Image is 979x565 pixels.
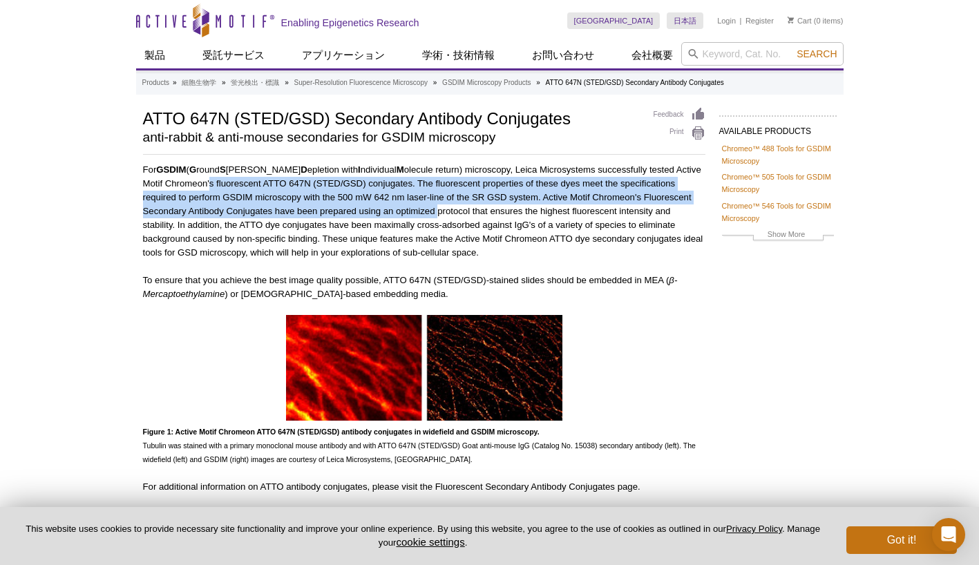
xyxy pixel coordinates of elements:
a: Cart [788,16,812,26]
a: 製品 [136,42,173,68]
strong: I [358,164,361,175]
a: Chromeo™ 505 Tools for GSDIM Microscopy [722,171,834,195]
li: » [433,79,437,86]
a: 細胞生物学 [182,77,216,89]
button: Search [792,48,841,60]
a: [GEOGRAPHIC_DATA] [567,12,660,29]
li: ATTO 647N (STED/GSD) Secondary Antibody Conjugates [546,79,724,86]
a: 受託サービス [194,42,273,68]
h1: ATTO 647N (STED/GSD) Secondary Antibody Conjugates [143,107,640,128]
a: Chromeo™ 546 Tools for GSDIM Microscopy [722,200,834,224]
li: (0 items) [788,12,844,29]
li: » [285,79,289,86]
a: 蛍光検出・標識 [231,77,279,89]
a: Show More [722,228,834,244]
span: Tubulin was stained with a primary monoclonal mouse antibody and with ATTO 647N (STED/GSD) Goat a... [143,428,696,463]
input: Keyword, Cat. No. [681,42,844,66]
a: GSDIM Microscopy Products [442,77,531,89]
a: Super-Resolution Fluorescence Microscopy [294,77,428,89]
a: 会社概要 [623,42,681,68]
li: » [173,79,177,86]
p: To ensure that you achieve the best image quality possible, ATTO 647N (STED/GSD)-stained slides s... [143,274,705,301]
div: Open Intercom Messenger [932,518,965,551]
li: » [536,79,540,86]
a: Login [717,16,736,26]
p: This website uses cookies to provide necessary site functionality and improve your online experie... [22,523,824,549]
a: アプリケーション [294,42,393,68]
strong: S [220,164,226,175]
button: cookie settings [396,536,464,548]
a: Feedback [654,107,705,122]
strong: GSDIM [156,164,186,175]
h2: AVAILABLE PRODUCTS [719,115,837,140]
a: Privacy Policy [726,524,782,534]
p: For additional information on ATTO antibody conjugates, please visit the Fluorescent Secondary An... [143,480,705,494]
img: Your Cart [788,17,794,23]
strong: M [397,164,404,175]
a: お問い合わせ [524,42,602,68]
li: | [740,12,742,29]
strong: Figure 1: Active Motif Chromeon ATTO 647N (STED/GSD) antibody conjugates in widefield and GSDIM m... [143,428,540,436]
h2: anti-rabbit & anti-mouse secondaries for GSDIM microscopy [143,131,640,144]
strong: G [189,164,196,175]
a: Products [142,77,169,89]
li: » [222,79,226,86]
button: Got it! [846,526,957,554]
a: Print [654,126,705,141]
img: Comparison of conventional widefield microscopy and GSDIM microscopy using ATTO 647N (STED/GSD) G... [286,315,562,421]
span: Search [797,48,837,59]
strong: D [301,164,307,175]
a: Register [745,16,774,26]
a: Chromeo™ 488 Tools for GSDIM Microscopy [722,142,834,167]
a: 日本語 [667,12,703,29]
h2: Enabling Epigenetics Research [281,17,419,29]
p: For ( round [PERSON_NAME] epletion with ndividual olecule return) microscopy, Leica Microsystems ... [143,163,705,260]
a: 学術・技術情報 [414,42,503,68]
